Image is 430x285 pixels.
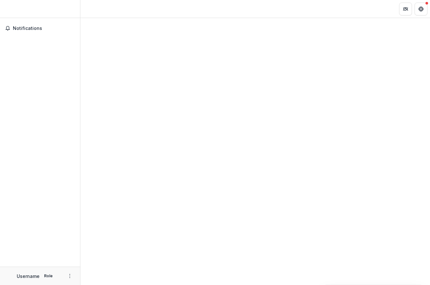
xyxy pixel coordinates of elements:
button: Get Help [415,3,427,15]
p: Role [42,273,55,279]
p: Username [17,273,40,280]
button: Notifications [3,23,78,33]
span: Notifications [13,26,75,31]
button: More [66,272,74,280]
button: Partners [399,3,412,15]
